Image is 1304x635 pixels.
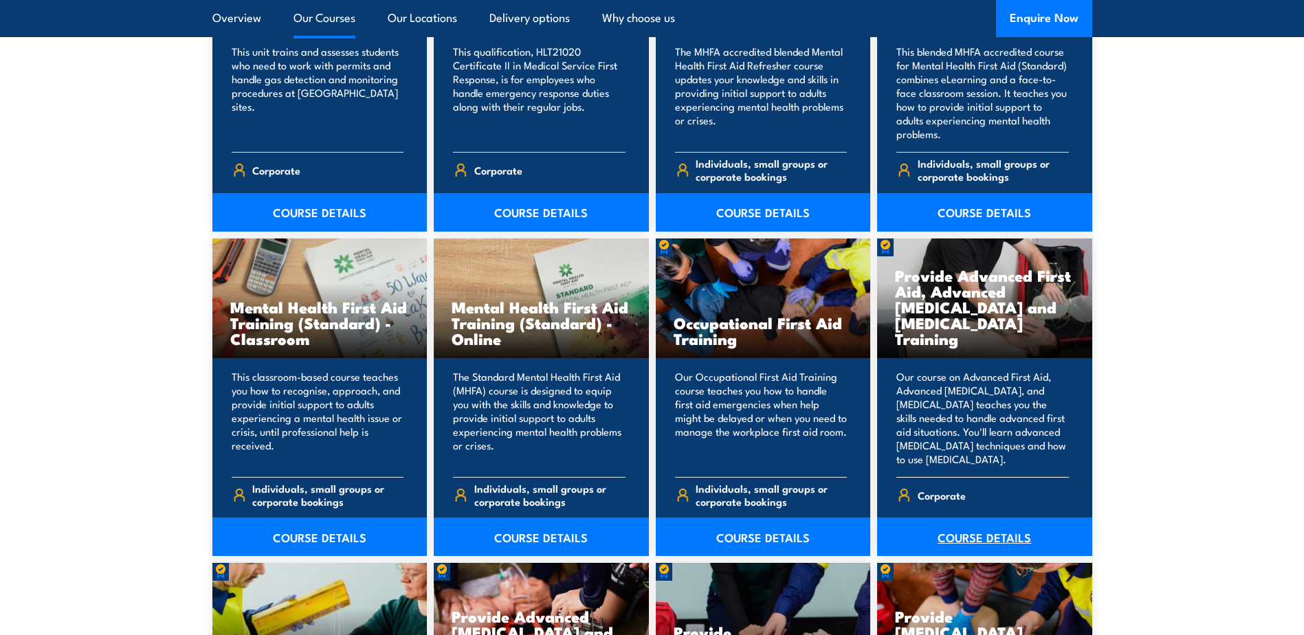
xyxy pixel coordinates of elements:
a: COURSE DETAILS [212,193,428,232]
p: This unit trains and assesses students who need to work with permits and handle gas detection and... [232,45,404,141]
a: COURSE DETAILS [656,517,871,556]
p: This qualification, HLT21020 Certificate II in Medical Service First Response, is for employees w... [453,45,626,141]
span: Corporate [474,159,522,181]
span: Individuals, small groups or corporate bookings [474,482,626,508]
p: Our Occupational First Aid Training course teaches you how to handle first aid emergencies when h... [675,370,848,466]
span: Corporate [252,159,300,181]
p: This blended MHFA accredited course for Mental Health First Aid (Standard) combines eLearning and... [896,45,1069,141]
a: COURSE DETAILS [434,193,649,232]
a: COURSE DETAILS [877,517,1092,556]
span: Individuals, small groups or corporate bookings [918,157,1069,183]
span: Individuals, small groups or corporate bookings [252,482,404,508]
h3: Mental Health First Aid Training (Standard) - Classroom [230,299,410,346]
h3: Provide Advanced First Aid, Advanced [MEDICAL_DATA] and [MEDICAL_DATA] Training [895,267,1074,346]
p: Our course on Advanced First Aid, Advanced [MEDICAL_DATA], and [MEDICAL_DATA] teaches you the ski... [896,370,1069,466]
p: This classroom-based course teaches you how to recognise, approach, and provide initial support t... [232,370,404,466]
span: Corporate [918,484,966,506]
h3: Mental Health First Aid Training (Standard) - Online [452,299,631,346]
a: COURSE DETAILS [656,193,871,232]
p: The MHFA accredited blended Mental Health First Aid Refresher course updates your knowledge and s... [675,45,848,141]
span: Individuals, small groups or corporate bookings [696,482,847,508]
p: The Standard Mental Health First Aid (MHFA) course is designed to equip you with the skills and k... [453,370,626,466]
span: Individuals, small groups or corporate bookings [696,157,847,183]
a: COURSE DETAILS [877,193,1092,232]
h3: Occupational First Aid Training [674,315,853,346]
a: COURSE DETAILS [434,517,649,556]
a: COURSE DETAILS [212,517,428,556]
